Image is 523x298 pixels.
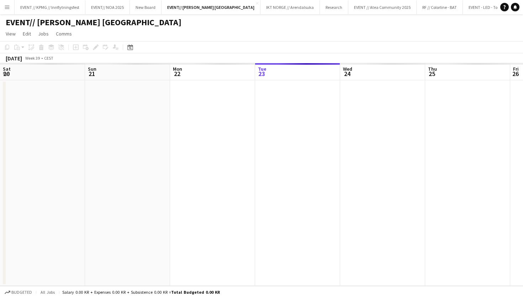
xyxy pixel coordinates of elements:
[512,70,519,78] span: 26
[20,29,34,38] a: Edit
[6,31,16,37] span: View
[171,289,220,295] span: Total Budgeted 0.00 KR
[348,0,417,14] button: EVENT // Atea Community 2025
[38,31,49,37] span: Jobs
[85,0,130,14] button: EVENT// NOA 2025
[513,66,519,72] span: Fri
[4,288,33,296] button: Budgeted
[6,17,181,28] h1: EVENT// [PERSON_NAME] [GEOGRAPHIC_DATA]
[428,66,437,72] span: Thu
[23,55,41,61] span: Week 39
[44,55,53,61] div: CEST
[53,29,75,38] a: Comms
[463,0,507,14] button: EVENT - LED - Toro
[88,66,96,72] span: Sun
[173,66,182,72] span: Mon
[343,66,352,72] span: Wed
[11,290,32,295] span: Budgeted
[39,289,56,295] span: All jobs
[320,0,348,14] button: Research
[87,70,96,78] span: 21
[172,70,182,78] span: 22
[62,289,220,295] div: Salary 0.00 KR + Expenses 0.00 KR + Subsistence 0.00 KR =
[417,0,463,14] button: RF // Colorline - BAT
[130,0,162,14] button: New Board
[258,66,266,72] span: Tue
[427,70,437,78] span: 25
[23,31,31,37] span: Edit
[6,55,22,62] div: [DATE]
[3,29,19,38] a: View
[3,66,11,72] span: Sat
[35,29,52,38] a: Jobs
[342,70,352,78] span: 24
[260,0,320,14] button: IKT NORGE // Arendalsuka
[162,0,260,14] button: EVENT// [PERSON_NAME] [GEOGRAPHIC_DATA]
[257,70,266,78] span: 23
[2,70,11,78] span: 20
[15,0,85,14] button: EVENT // KPMG // Innflytningsfest
[56,31,72,37] span: Comms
